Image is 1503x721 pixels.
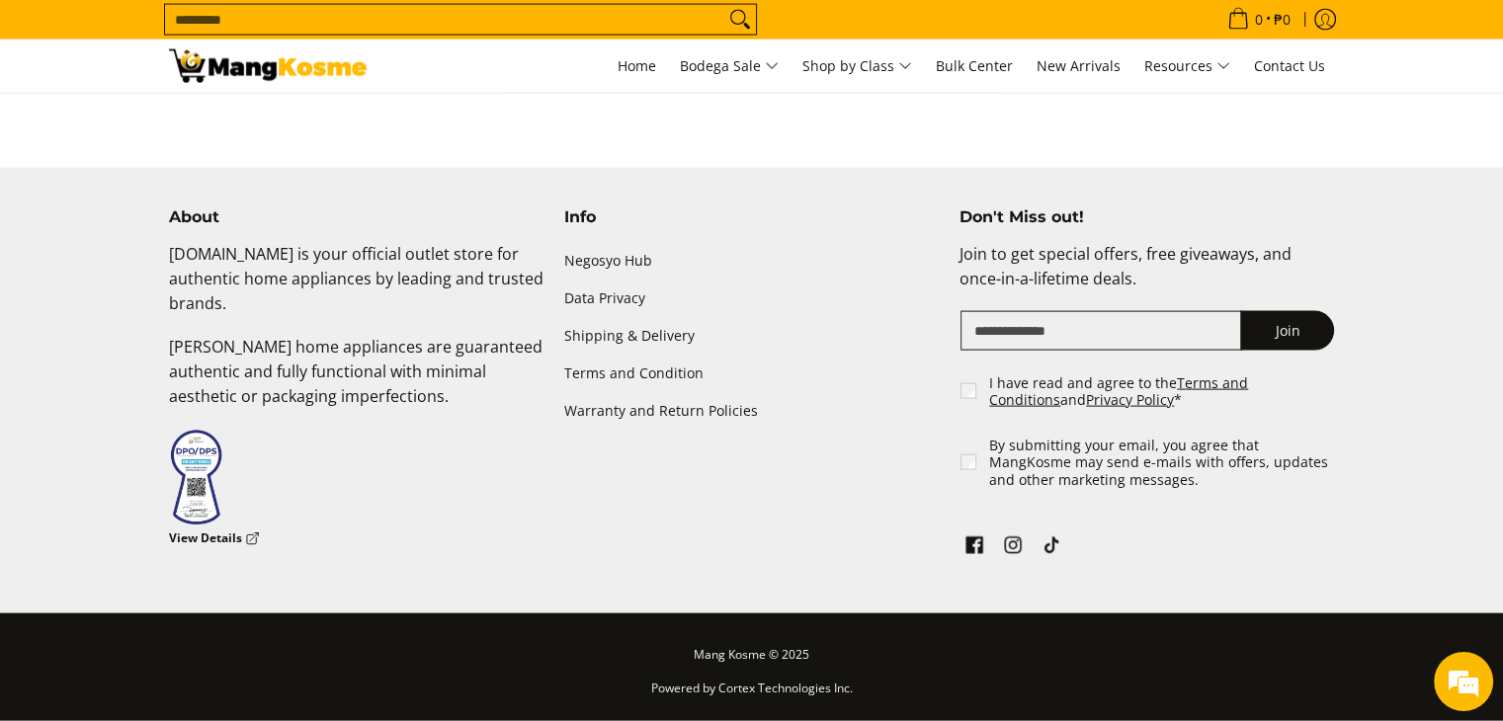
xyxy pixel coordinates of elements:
h4: Don't Miss out! [959,207,1334,227]
a: View Details [169,526,260,551]
span: Shop by Class [802,54,912,79]
img: Bodega Sale Aircon l Mang Kosme: Home Appliances Warehouse Sale [169,49,367,83]
a: Bodega Sale [670,40,789,93]
span: Bodega Sale [680,54,779,79]
span: Bulk Center [936,56,1013,75]
span: New Arrivals [1037,56,1121,75]
nav: Main Menu [386,40,1335,93]
p: Powered by Cortex Technologies Inc. [169,677,1335,711]
a: Privacy Policy [1086,390,1174,409]
span: ₱0 [1271,13,1294,27]
a: Contact Us [1244,40,1335,93]
a: Resources [1134,40,1240,93]
a: Home [608,40,666,93]
a: Bulk Center [926,40,1023,93]
p: [DOMAIN_NAME] is your official outlet store for authentic home appliances by leading and trusted ... [169,242,544,335]
a: Warranty and Return Policies [564,392,940,430]
h4: About [169,207,544,227]
span: Home [618,56,656,75]
a: See Mang Kosme on Instagram [999,531,1027,565]
a: Terms and Conditions [989,373,1248,410]
button: Search [724,5,756,35]
a: Shop by Class [793,40,922,93]
a: New Arrivals [1027,40,1130,93]
span: Resources [1144,54,1230,79]
a: Negosyo Hub [564,242,940,280]
img: Data Privacy Seal [169,429,223,526]
label: By submitting your email, you agree that MangKosme may send e-mails with offers, updates and othe... [989,437,1336,489]
h4: Info [564,207,940,227]
a: Terms and Condition [564,355,940,392]
span: Contact Us [1254,56,1325,75]
a: Data Privacy [564,280,940,317]
a: See Mang Kosme on TikTok [1038,531,1065,565]
a: Shipping & Delivery [564,317,940,355]
label: I have read and agree to the and * [989,374,1336,409]
span: 0 [1252,13,1266,27]
p: Join to get special offers, free giveaways, and once-in-a-lifetime deals. [959,242,1334,311]
button: Join [1240,311,1334,351]
a: See Mang Kosme on Facebook [960,531,988,565]
p: [PERSON_NAME] home appliances are guaranteed authentic and fully functional with minimal aestheti... [169,335,544,428]
p: Mang Kosme © 2025 [169,643,1335,678]
span: • [1221,9,1296,31]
